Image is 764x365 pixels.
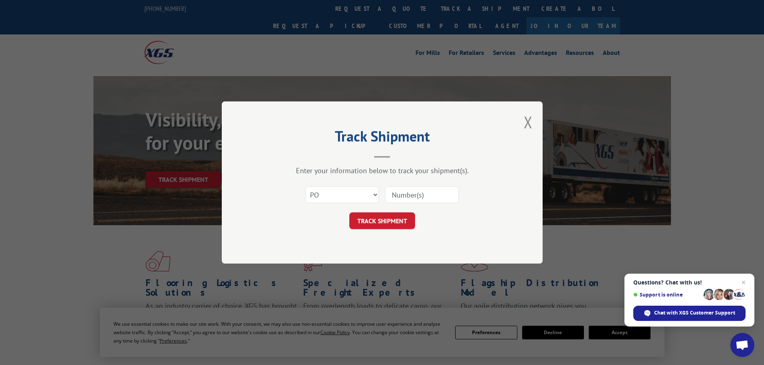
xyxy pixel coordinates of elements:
[385,186,459,203] input: Number(s)
[730,333,754,357] div: Open chat
[524,111,533,133] button: Close modal
[633,279,746,286] span: Questions? Chat with us!
[262,131,503,146] h2: Track Shipment
[633,292,701,298] span: Support is online
[262,166,503,175] div: Enter your information below to track your shipment(s).
[633,306,746,321] div: Chat with XGS Customer Support
[349,212,415,229] button: TRACK SHIPMENT
[739,278,748,287] span: Close chat
[654,309,735,317] span: Chat with XGS Customer Support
